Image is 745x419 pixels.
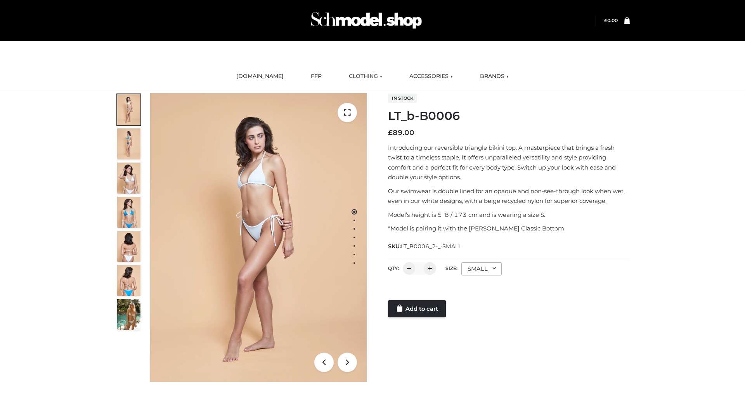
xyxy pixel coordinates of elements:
[388,143,630,182] p: Introducing our reversible triangle bikini top. A masterpiece that brings a fresh twist to a time...
[388,186,630,206] p: Our swimwear is double lined for an opaque and non-see-through look when wet, even in our white d...
[305,68,327,85] a: FFP
[150,93,367,382] img: ArielClassicBikiniTop_CloudNine_AzureSky_OW114ECO_1
[388,109,630,123] h1: LT_b-B0006
[461,262,502,275] div: SMALL
[117,94,140,125] img: ArielClassicBikiniTop_CloudNine_AzureSky_OW114ECO_1-scaled.jpg
[117,128,140,159] img: ArielClassicBikiniTop_CloudNine_AzureSky_OW114ECO_2-scaled.jpg
[388,223,630,234] p: *Model is pairing it with the [PERSON_NAME] Classic Bottom
[604,17,607,23] span: £
[388,210,630,220] p: Model’s height is 5 ‘8 / 173 cm and is wearing a size S.
[117,231,140,262] img: ArielClassicBikiniTop_CloudNine_AzureSky_OW114ECO_7-scaled.jpg
[230,68,289,85] a: [DOMAIN_NAME]
[388,128,393,137] span: £
[604,17,618,23] bdi: 0.00
[388,128,414,137] bdi: 89.00
[404,68,459,85] a: ACCESSORIES
[604,17,618,23] a: £0.00
[388,265,399,271] label: QTY:
[343,68,388,85] a: CLOTHING
[474,68,515,85] a: BRANDS
[117,163,140,194] img: ArielClassicBikiniTop_CloudNine_AzureSky_OW114ECO_3-scaled.jpg
[117,197,140,228] img: ArielClassicBikiniTop_CloudNine_AzureSky_OW114ECO_4-scaled.jpg
[388,242,462,251] span: SKU:
[388,300,446,317] a: Add to cart
[308,5,424,36] img: Schmodel Admin 964
[445,265,457,271] label: Size:
[117,265,140,296] img: ArielClassicBikiniTop_CloudNine_AzureSky_OW114ECO_8-scaled.jpg
[117,299,140,330] img: Arieltop_CloudNine_AzureSky2.jpg
[388,93,417,103] span: In stock
[401,243,461,250] span: LT_B0006_2-_-SMALL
